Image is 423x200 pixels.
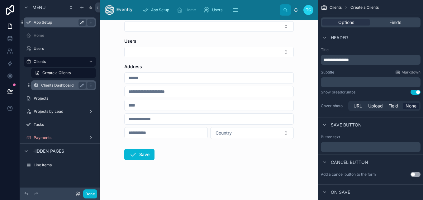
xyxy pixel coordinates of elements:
label: Projects [34,96,95,101]
label: App Setup [34,20,83,25]
span: None [406,103,416,109]
button: Select Button [124,21,294,32]
span: On save [331,189,350,195]
label: Add a cancel button to the form [321,172,376,177]
div: scrollable content [321,77,421,87]
a: Users [24,44,96,54]
div: scrollable content [137,3,280,17]
a: Home [24,31,96,40]
label: Cover photo [321,103,346,108]
a: Projects by Lead [24,107,96,117]
span: Address [124,64,142,69]
label: Projects by Lead [34,109,86,114]
span: Users [124,38,136,44]
button: Done [83,189,97,198]
span: Save button [331,122,362,128]
a: Markdown [395,70,421,75]
a: Users [202,4,227,16]
label: Tasks [34,122,95,127]
span: Users [212,7,222,12]
label: Home [34,33,95,38]
a: Clients Dashboard [31,80,96,90]
span: Create a Clients [350,5,379,10]
label: Users [34,46,95,51]
span: Markdown [402,70,421,75]
span: Field [388,103,398,109]
label: Clients Dashboard [41,83,83,88]
div: scrollable content [321,142,421,152]
label: Line Items [34,163,95,168]
button: Save [124,149,154,160]
label: Clients [34,59,83,64]
a: Create a Clients [31,68,96,78]
span: Create a Clients [42,70,71,75]
span: Upload [368,103,383,109]
a: Payments [24,133,96,143]
div: scrollable content [321,55,421,65]
a: Line Items [24,160,96,170]
a: App Setup [140,4,173,16]
span: Clients [330,5,342,10]
span: Options [338,19,354,26]
span: Cancel button [331,159,368,165]
span: Country [216,130,232,136]
label: Payments [34,135,86,140]
a: Projects [24,93,96,103]
label: Subtitle [321,70,334,75]
button: Select Button [210,127,294,139]
span: Menu [32,4,45,11]
img: App logo [105,5,132,15]
span: Header [331,35,348,41]
span: Home [185,7,196,12]
a: Clients [24,57,96,67]
label: Button text [321,135,340,140]
label: Title [321,47,421,52]
span: URL [354,103,362,109]
a: App Setup [24,17,96,27]
span: Fields [389,19,401,26]
a: Home [175,4,200,16]
span: TC [306,7,311,12]
div: Show breadcrumbs [321,90,355,95]
span: App Setup [151,7,169,12]
button: Select Button [124,47,294,57]
a: Tasks [24,120,96,130]
span: Hidden pages [32,148,64,154]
